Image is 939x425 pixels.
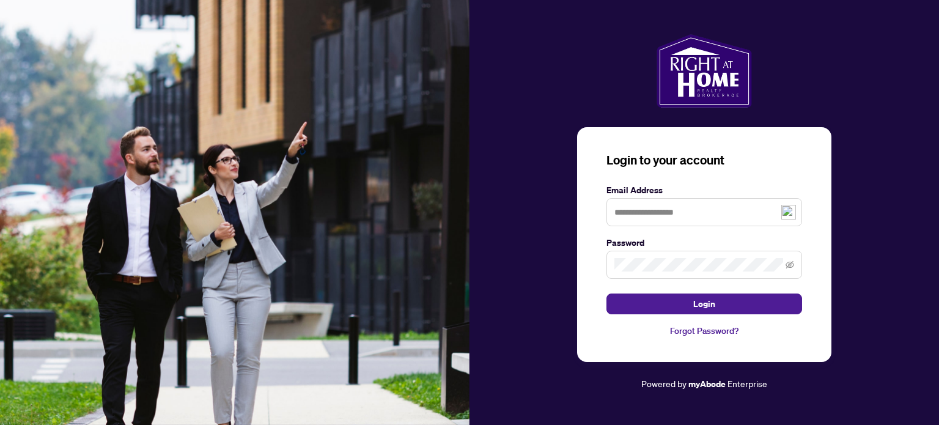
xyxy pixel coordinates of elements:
img: ma-logo [657,34,751,108]
span: eye-invisible [786,261,794,269]
span: Enterprise [727,378,767,389]
a: myAbode [688,377,726,391]
h3: Login to your account [606,152,802,169]
button: Login [606,294,802,314]
span: Login [693,294,715,314]
a: Forgot Password? [606,324,802,338]
label: Password [606,236,802,249]
span: Powered by [641,378,687,389]
img: npw-badge-icon-locked.svg [768,261,778,270]
label: Email Address [606,183,802,197]
img: npw-badge-icon-locked.svg [781,205,796,220]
